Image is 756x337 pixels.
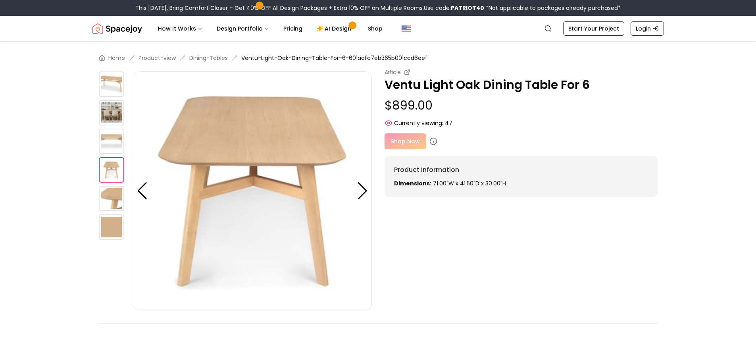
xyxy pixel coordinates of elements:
[385,78,658,92] p: Ventu Light Oak Dining Table For 6
[310,21,360,37] a: AI Design
[241,54,427,62] span: Ventu-Light-Oak-Dining-Table-For-6-601aafc7eb365b001ccd6aef
[139,54,176,62] a: Product-view
[152,21,389,37] nav: Main
[394,179,431,187] strong: Dimensions:
[135,4,621,12] div: This [DATE], Bring Comfort Closer – Get 40% OFF All Design Packages + Extra 10% OFF on Multiple R...
[631,21,664,36] a: Login
[108,54,125,62] a: Home
[445,119,452,127] span: 47
[402,24,411,33] img: United States
[385,98,658,113] p: $899.00
[99,186,124,211] img: https://storage.googleapis.com/spacejoy-main/assets/601aafc7eb365b001ccd6aef/product_2_b93gdm7fa388
[99,129,124,154] img: https://storage.googleapis.com/spacejoy-main/assets/601aafc7eb365b001ccd6aef/product_0_ol6co4e92mf
[92,16,664,41] nav: Global
[99,54,658,62] nav: breadcrumb
[484,4,621,12] span: *Not applicable to packages already purchased*
[189,54,228,62] a: Dining-Tables
[277,21,309,37] a: Pricing
[385,68,401,76] small: Article
[394,119,443,127] span: Currently viewing:
[99,214,124,240] img: https://storage.googleapis.com/spacejoy-main/assets/601aafc7eb365b001ccd6aef/product_3_j34mjmj5b62
[394,179,648,187] p: 71.00"W x 41.50"D x 30.00"H
[563,21,624,36] a: Start Your Project
[133,71,372,310] img: https://storage.googleapis.com/spacejoy-main/assets/601aafc7eb365b001ccd6aef/product_1_oo0f2211bolk
[451,4,484,12] b: PATRIOT40
[99,157,124,183] img: https://storage.googleapis.com/spacejoy-main/assets/601aafc7eb365b001ccd6aef/product_1_oo0f2211bolk
[210,21,275,37] button: Design Portfolio
[99,71,124,97] img: https://storage.googleapis.com/spacejoy-main/assets/601aafc7eb365b001ccd6aef/product_2_pm42eebmpmni
[99,100,124,125] img: https://storage.googleapis.com/spacejoy-main/assets/601aafc7eb365b001ccd6aef/product_8_ail0ab7b2gd6
[424,4,484,12] span: Use code:
[152,21,209,37] button: How It Works
[92,21,142,37] a: Spacejoy
[92,21,142,37] img: Spacejoy Logo
[362,21,389,37] a: Shop
[394,165,648,175] h6: Product Information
